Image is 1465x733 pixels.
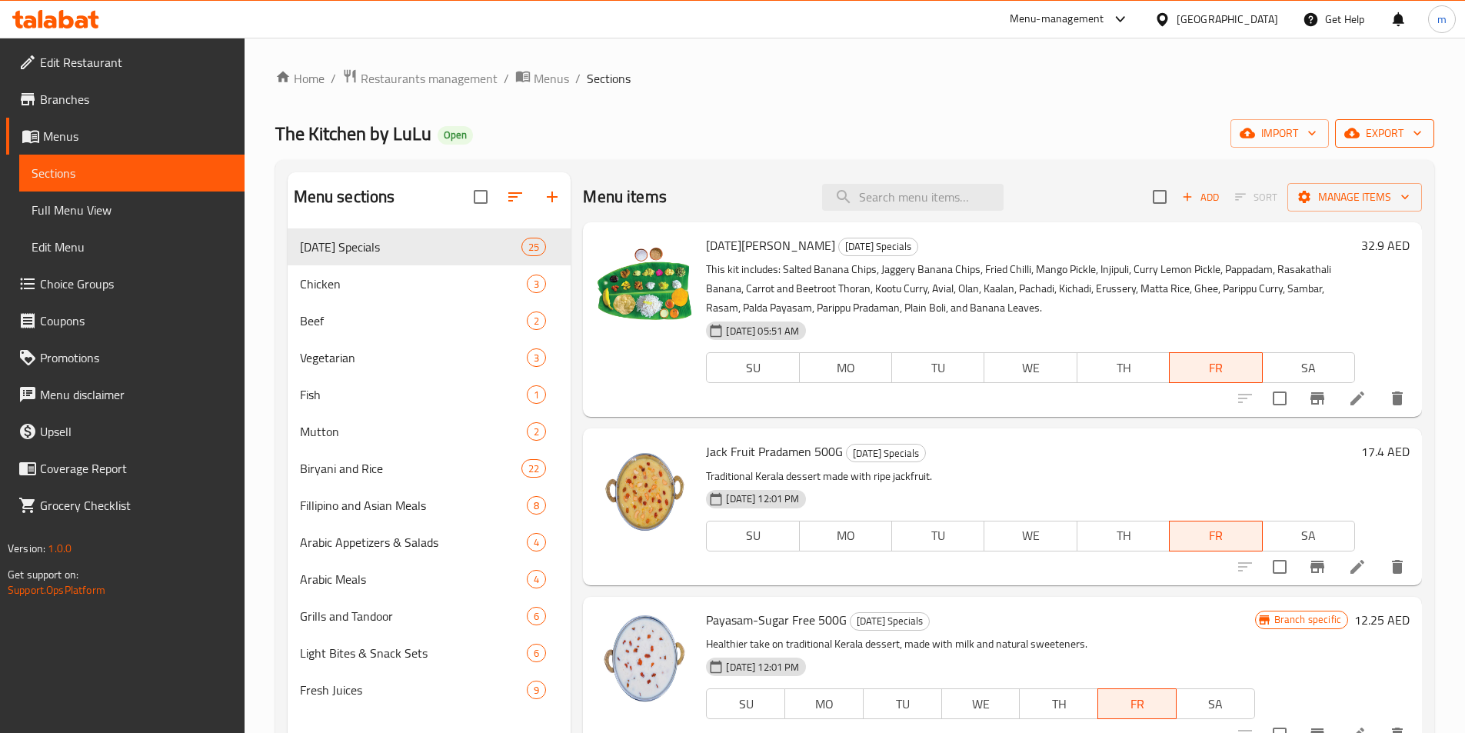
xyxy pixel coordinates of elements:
[40,496,232,515] span: Grocery Checklist
[1169,521,1262,551] button: FR
[706,440,843,463] span: Jack Fruit Pradamen 500G
[43,127,232,145] span: Menus
[891,521,984,551] button: TU
[527,644,546,662] div: items
[720,324,805,338] span: [DATE] 05:51 AM
[1299,380,1336,417] button: Branch-specific-item
[294,185,395,208] h2: Menu sections
[1104,693,1170,715] span: FR
[32,201,232,219] span: Full Menu View
[438,128,473,142] span: Open
[1354,609,1410,631] h6: 12.25 AED
[300,607,528,625] span: Grills and Tandoor
[575,69,581,88] li: /
[1299,548,1336,585] button: Branch-specific-item
[300,385,528,404] span: Fish
[1347,124,1422,143] span: export
[839,238,917,255] span: [DATE] Specials
[1084,357,1164,379] span: TH
[331,69,336,88] li: /
[595,609,694,708] img: Payasam-Sugar Free 500G
[1348,389,1367,408] a: Edit menu item
[1097,688,1177,719] button: FR
[720,491,805,506] span: [DATE] 12:01 PM
[528,572,545,587] span: 4
[806,357,886,379] span: MO
[1361,235,1410,256] h6: 32.9 AED
[1243,124,1317,143] span: import
[300,533,528,551] span: Arabic Appetizers & Salads
[1180,188,1221,206] span: Add
[891,352,984,383] button: TU
[6,118,245,155] a: Menus
[288,413,571,450] div: Mutton2
[528,351,545,365] span: 3
[300,312,528,330] span: Beef
[40,312,232,330] span: Coupons
[48,538,72,558] span: 1.0.0
[300,681,528,699] span: Fresh Juices
[6,302,245,339] a: Coupons
[1010,10,1104,28] div: Menu-management
[288,376,571,413] div: Fish1
[40,459,232,478] span: Coverage Report
[522,461,545,476] span: 22
[799,521,892,551] button: MO
[288,265,571,302] div: Chicken3
[528,277,545,292] span: 3
[300,496,528,515] span: Fillipino and Asian Meals
[1225,185,1287,209] span: Select section first
[438,126,473,145] div: Open
[300,238,522,256] span: [DATE] Specials
[1269,525,1349,547] span: SA
[288,635,571,671] div: Light Bites & Snack Sets6
[822,184,1004,211] input: search
[806,525,886,547] span: MO
[40,422,232,441] span: Upsell
[528,425,545,439] span: 2
[6,339,245,376] a: Promotions
[595,441,694,539] img: Jack Fruit Pradamen 500G
[1264,551,1296,583] span: Select to update
[6,487,245,524] a: Grocery Checklist
[6,413,245,450] a: Upsell
[515,68,569,88] a: Menus
[521,459,546,478] div: items
[1169,352,1262,383] button: FR
[40,275,232,293] span: Choice Groups
[6,450,245,487] a: Coverage Report
[1268,612,1347,627] span: Branch specific
[1287,183,1422,212] button: Manage items
[6,265,245,302] a: Choice Groups
[799,352,892,383] button: MO
[1019,688,1098,719] button: TH
[288,339,571,376] div: Vegetarian3
[583,185,667,208] h2: Menu items
[984,521,1077,551] button: WE
[288,598,571,635] div: Grills and Tandoor6
[19,155,245,192] a: Sections
[1348,558,1367,576] a: Edit menu item
[941,688,1021,719] button: WE
[300,275,528,293] span: Chicken
[948,693,1014,715] span: WE
[706,260,1355,318] p: This kit includes: Salted Banana Chips, Jaggery Banana Chips, Fried Chilli, Mango Pickle, Injipul...
[464,181,497,213] span: Select all sections
[527,385,546,404] div: items
[300,644,528,662] span: Light Bites & Snack Sets
[521,238,546,256] div: items
[527,607,546,625] div: items
[40,348,232,367] span: Promotions
[6,44,245,81] a: Edit Restaurant
[713,525,793,547] span: SU
[706,608,847,631] span: Payasam-Sugar Free 500G
[288,671,571,708] div: Fresh Juices9
[1084,525,1164,547] span: TH
[527,348,546,367] div: items
[528,535,545,550] span: 4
